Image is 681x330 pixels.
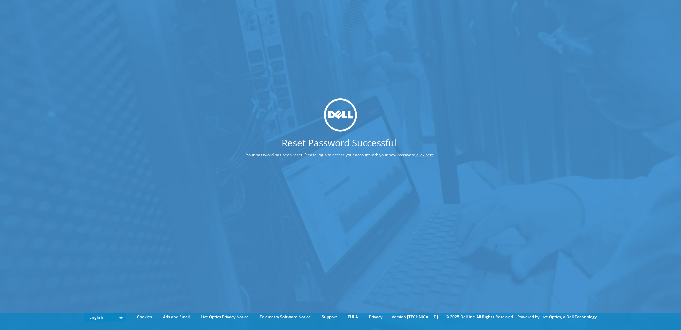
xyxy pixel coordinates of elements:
[364,313,387,321] a: Privacy
[442,313,516,321] li: © 2025 Dell Inc. All Rights Reserved
[317,313,342,321] a: Support
[255,313,316,321] a: Telemetry Software Notice
[196,313,254,321] a: Live Optics Privacy Notice
[221,151,460,159] p: Your password has been reset. Please login to access your account with your new password, .
[517,313,597,321] li: Powered by Live Optics, a Dell Technology
[416,152,434,158] a: click here
[324,98,357,132] img: dell_svg_logo.svg
[132,313,157,321] a: Cookies
[158,313,195,321] a: Ads and Email
[343,313,363,321] a: EULA
[221,138,457,147] h1: Reset Password Successful
[388,313,441,321] li: Version [TECHNICAL_ID]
